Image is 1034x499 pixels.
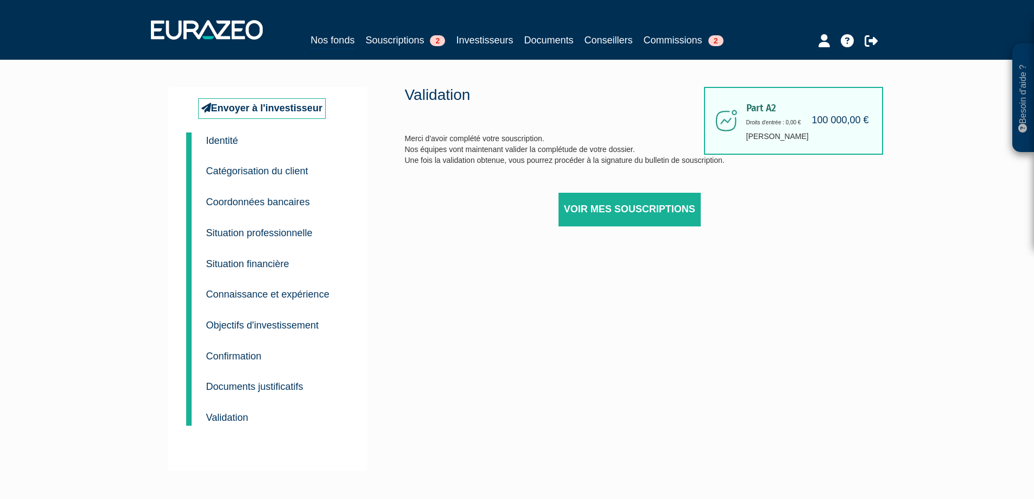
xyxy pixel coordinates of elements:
h6: Droits d'entrée : 0,00 € [746,119,866,125]
a: 6 [186,271,192,305]
a: Envoyer à l'investisseur [198,98,326,119]
a: Investisseurs [456,33,513,48]
div: Merci d'avoir complété votre souscription. Nos équipes vont maintenant valider la complétude de v... [405,87,789,254]
small: Situation professionnelle [206,228,313,238]
h4: 100 000,00 € [811,116,868,127]
a: Nos fonds [310,33,354,49]
a: Conseillers [585,33,633,48]
a: 8 [186,333,192,367]
small: Confirmation [206,351,262,362]
a: Commissions2 [644,33,724,48]
p: Besoin d'aide ? [1017,49,1030,147]
small: Documents justificatifs [206,381,303,392]
span: 2 [708,35,724,46]
a: Voir mes souscriptions [559,193,701,226]
a: 10 [186,395,192,426]
small: Coordonnées bancaires [206,197,310,207]
a: 1 [186,132,192,154]
a: 3 [186,179,192,213]
small: Objectifs d'investissement [206,320,319,331]
small: Identité [206,135,238,146]
p: Validation [405,84,703,106]
span: Part A2 [746,103,866,114]
small: Catégorisation du client [206,166,308,176]
a: Souscriptions2 [365,33,445,48]
a: 5 [186,241,192,275]
a: Documents [524,33,574,48]
a: 9 [186,364,192,397]
small: Situation financière [206,258,289,269]
small: Connaissance et expérience [206,289,329,300]
a: 7 [186,302,192,336]
a: 4 [186,210,192,244]
img: 1732889491-logotype_eurazeo_blanc_rvb.png [151,20,263,40]
a: 2 [186,148,192,182]
span: 2 [430,35,445,46]
small: Validation [206,412,249,423]
div: [PERSON_NAME] [704,87,883,155]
